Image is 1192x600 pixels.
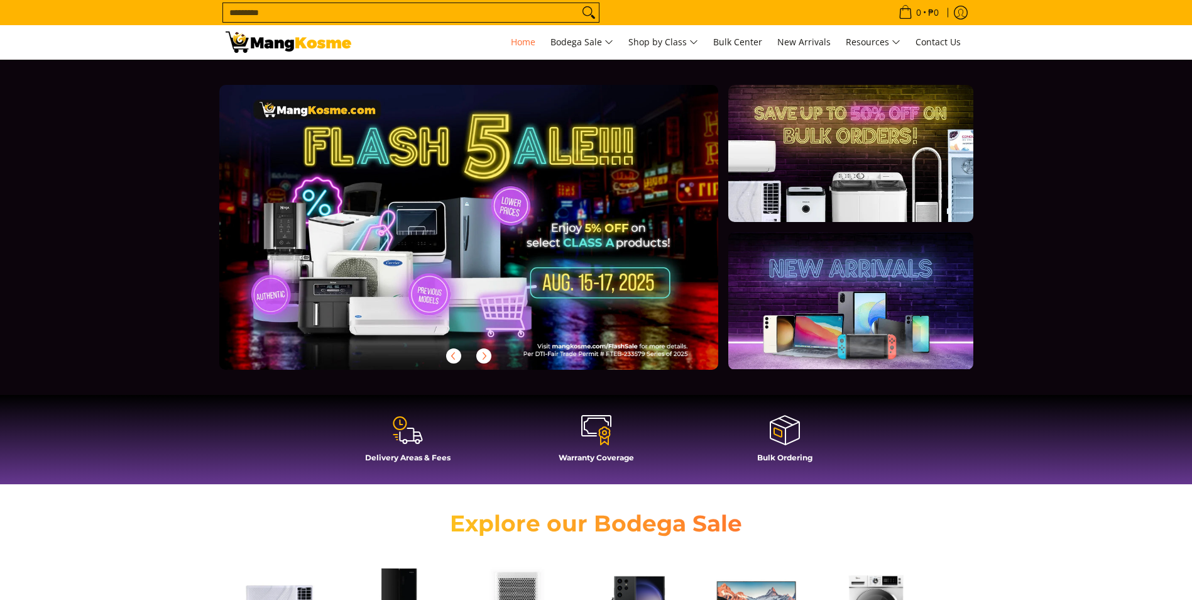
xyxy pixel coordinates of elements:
span: Resources [846,35,900,50]
a: Bodega Sale [544,25,620,59]
span: Bulk Center [713,36,762,48]
a: More [219,85,759,390]
a: Home [505,25,542,59]
span: Home [511,36,535,48]
a: New Arrivals [771,25,837,59]
a: Bulk Center [707,25,768,59]
span: 0 [914,8,923,17]
h4: Delivery Areas & Fees [320,453,496,462]
nav: Main Menu [364,25,967,59]
a: Warranty Coverage [508,414,684,472]
h4: Warranty Coverage [508,453,684,462]
a: Resources [839,25,907,59]
a: Shop by Class [622,25,704,59]
a: Delivery Areas & Fees [320,414,496,472]
span: ₱0 [926,8,941,17]
button: Next [470,342,498,370]
img: Mang Kosme: Your Home Appliances Warehouse Sale Partner! [226,31,351,53]
a: Contact Us [909,25,967,59]
h2: Explore our Bodega Sale [414,509,779,538]
button: Search [579,3,599,22]
h4: Bulk Ordering [697,453,873,462]
span: Bodega Sale [550,35,613,50]
button: Previous [440,342,468,370]
span: Contact Us [916,36,961,48]
span: New Arrivals [777,36,831,48]
a: Bulk Ordering [697,414,873,472]
span: • [895,6,943,19]
span: Shop by Class [628,35,698,50]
